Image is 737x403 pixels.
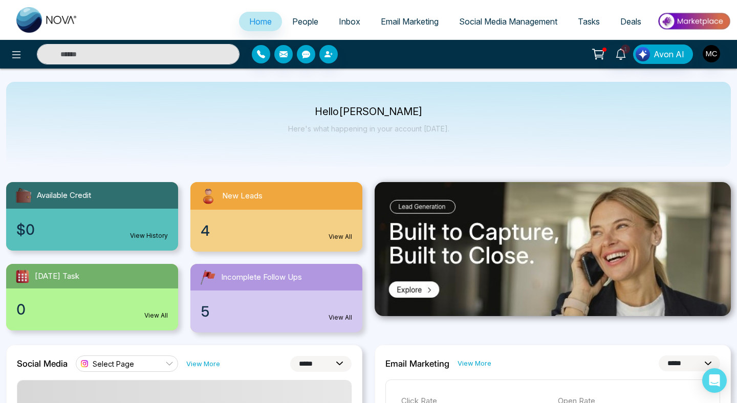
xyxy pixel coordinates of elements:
a: View All [329,313,352,322]
p: Here's what happening in your account [DATE]. [288,124,449,133]
img: . [375,182,731,316]
a: Tasks [568,12,610,31]
a: View More [458,359,491,368]
img: todayTask.svg [14,268,31,284]
img: User Avatar [703,45,720,62]
span: Social Media Management [459,16,557,27]
img: followUps.svg [199,268,217,286]
a: Email Marketing [371,12,449,31]
a: View More [186,359,220,369]
span: $0 [16,219,35,240]
span: [DATE] Task [35,271,79,282]
img: instagram [79,359,90,369]
span: Available Credit [37,190,91,201]
a: Deals [610,12,652,31]
span: Incomplete Follow Ups [221,272,302,283]
h2: Email Marketing [385,359,449,369]
button: Avon AI [633,44,693,64]
span: Email Marketing [381,16,439,27]
span: Select Page [93,359,134,369]
a: View All [329,232,352,241]
h2: Social Media [17,359,68,369]
span: 5 [201,301,210,322]
span: 4 [201,220,210,241]
a: New Leads4View All [184,182,368,252]
img: Market-place.gif [657,10,731,33]
a: View History [130,231,168,240]
span: Avon AI [654,48,684,60]
span: People [292,16,318,27]
span: Tasks [578,16,600,27]
img: Lead Flow [636,47,650,61]
p: Hello [PERSON_NAME] [288,107,449,116]
span: 1 [621,44,630,54]
a: View All [144,311,168,320]
img: availableCredit.svg [14,186,33,205]
a: Incomplete Follow Ups5View All [184,264,368,332]
span: 0 [16,299,26,320]
span: New Leads [222,190,263,202]
a: Inbox [329,12,371,31]
span: Deals [620,16,641,27]
div: Open Intercom Messenger [702,368,727,393]
a: 1 [609,44,633,62]
a: People [282,12,329,31]
span: Home [249,16,272,27]
img: Nova CRM Logo [16,7,78,33]
span: Inbox [339,16,360,27]
img: newLeads.svg [199,186,218,206]
a: Social Media Management [449,12,568,31]
a: Home [239,12,282,31]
